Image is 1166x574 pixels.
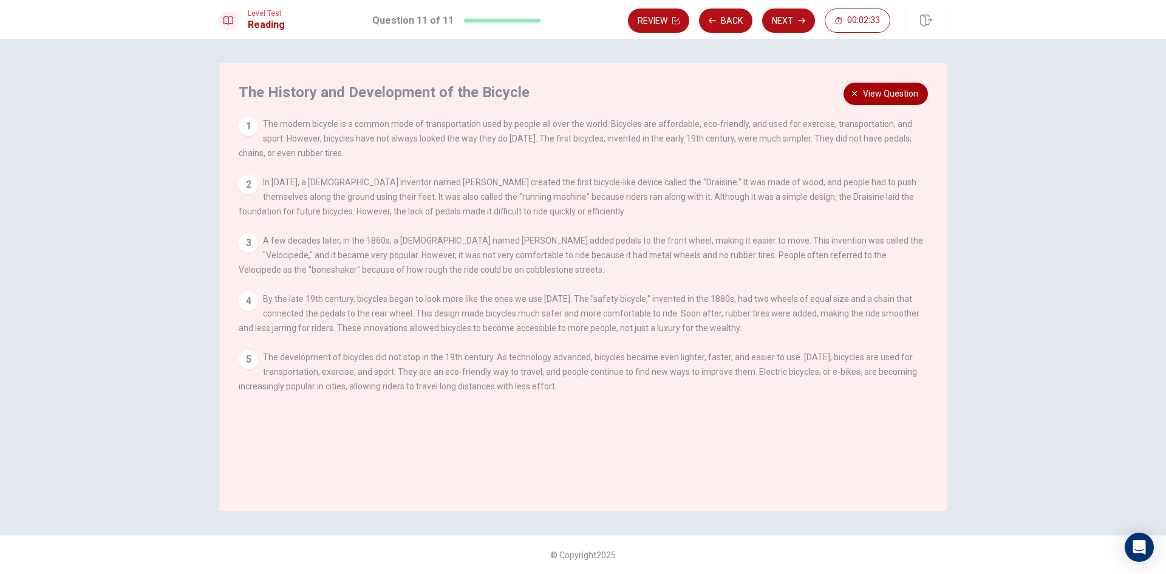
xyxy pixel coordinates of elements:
[762,9,815,33] button: Next
[239,119,912,158] span: The modern bicycle is a common mode of transportation used by people all over the world. Bicycles...
[372,13,454,28] h1: Question 11 of 11
[239,177,916,216] span: In [DATE], a [DEMOGRAPHIC_DATA] inventor named [PERSON_NAME] created the first bicycle-like devic...
[239,117,258,136] div: 1
[825,9,890,33] button: 00:02:33
[628,9,689,33] button: Review
[239,175,258,194] div: 2
[239,292,258,311] div: 4
[1125,533,1154,562] div: Open Intercom Messenger
[550,550,616,560] span: © Copyright 2025
[239,350,258,369] div: 5
[239,352,917,391] span: The development of bicycles did not stop in the 19th century. As technology advanced, bicycles be...
[248,18,285,32] h1: Reading
[239,294,919,333] span: By the late 19th century, bicycles began to look more like the ones we use [DATE]. The "safety bi...
[239,83,925,102] h4: The History and Development of the Bicycle
[699,9,752,33] button: Back
[863,86,918,101] span: View question
[844,83,928,105] button: View question
[847,16,880,26] span: 00:02:33
[239,236,923,275] span: A few decades later, in the 1860s, a [DEMOGRAPHIC_DATA] named [PERSON_NAME] added pedals to the f...
[248,9,285,18] span: Level Test
[239,233,258,253] div: 3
